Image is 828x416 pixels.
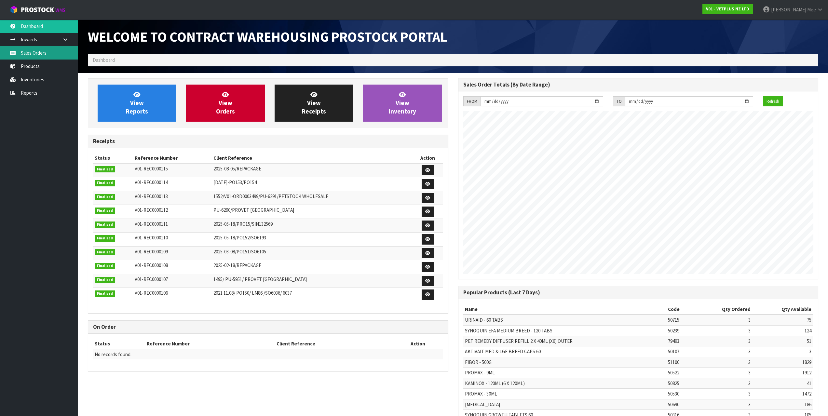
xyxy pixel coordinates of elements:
th: Status [93,339,145,349]
small: WMS [55,7,65,13]
td: 124 [752,325,813,336]
td: PROMAX - 9ML [463,368,667,378]
span: 2025-05-18/PRO15/SIN132569 [213,221,273,227]
span: 2025-05-18/PO152/SO6193 [213,235,266,241]
td: PET REMEDY DIFFUSER REFILL 2 X 40ML (X6) OUTER [463,336,667,346]
td: 50715 [666,315,694,325]
span: Finalised [95,290,115,297]
span: V01-REC0000110 [135,235,168,241]
span: Finalised [95,235,115,242]
span: 1495/ PU-5951/ PROVET [GEOGRAPHIC_DATA] [213,276,307,282]
th: Qty Available [752,304,813,315]
td: 3 [694,357,753,367]
td: 186 [752,399,813,409]
td: URINAID - 60 TABS [463,315,667,325]
th: Client Reference [212,153,413,163]
span: Finalised [95,194,115,200]
td: 3 [694,399,753,409]
td: 50239 [666,325,694,336]
td: 3 [694,378,753,388]
span: V01-REC0000112 [135,207,168,213]
th: Qty Ordered [694,304,753,315]
td: 50690 [666,399,694,409]
span: 2025-08-05/REPACKAGE [213,166,261,172]
strong: V01 - VETPLUS NZ LTD [706,6,749,12]
span: View Inventory [389,91,416,115]
td: AKTIVAIT MED & LGE BREED CAPS 60 [463,346,667,357]
a: ViewReceipts [275,85,353,122]
h3: On Order [93,324,443,330]
span: View Receipts [302,91,326,115]
td: No records found. [93,349,443,359]
span: V01-REC0000114 [135,179,168,185]
span: V01-REC0000111 [135,221,168,227]
td: 1912 [752,368,813,378]
td: KAMINOX - 120ML (6 X 120ML) [463,378,667,388]
td: 3 [694,315,753,325]
span: [PERSON_NAME] [771,7,806,13]
span: [DATE]-PO153/PO154 [213,179,257,185]
td: 3 [694,336,753,346]
td: 1472 [752,389,813,399]
h3: Popular Products (Last 7 Days) [463,289,813,296]
span: V01-REC0000107 [135,276,168,282]
td: FIBOR - 500G [463,357,667,367]
img: cube-alt.png [10,6,18,14]
td: 50530 [666,389,694,399]
span: 2021.11.08/ PO150/ LM86 /SO6036/ 6037 [213,290,292,296]
span: 2025-02-18/REPACKAGE [213,262,261,268]
td: 41 [752,378,813,388]
span: Dashboard [93,57,115,63]
span: Finalised [95,208,115,214]
span: V01-REC0000113 [135,193,168,199]
td: 50522 [666,368,694,378]
td: [MEDICAL_DATA] [463,399,667,409]
th: Code [666,304,694,315]
th: Status [93,153,133,163]
td: 3 [694,325,753,336]
span: V01-REC0000115 [135,166,168,172]
span: 1552/V01-ORD0003499/PU-6291/PETSTOCK WHOLESALE [213,193,328,199]
span: Mee [807,7,816,13]
td: SYNOQUIN EFA MEDIUM BREED - 120 TABS [463,325,667,336]
td: 3 [694,389,753,399]
td: 50825 [666,378,694,388]
span: View Orders [216,91,235,115]
a: ViewInventory [363,85,442,122]
td: 50107 [666,346,694,357]
div: TO [613,96,625,107]
td: 79493 [666,336,694,346]
span: Welcome to Contract Warehousing ProStock Portal [88,28,447,46]
a: ViewReports [98,85,176,122]
span: PU-6290/PROVET [GEOGRAPHIC_DATA] [213,207,294,213]
span: View Reports [126,91,148,115]
td: PROMAX - 30ML [463,389,667,399]
span: Finalised [95,263,115,269]
td: 51 [752,336,813,346]
th: Client Reference [275,339,393,349]
td: 51100 [666,357,694,367]
div: FROM [463,96,481,107]
th: Action [393,339,443,349]
h3: Receipts [93,138,443,144]
a: ViewOrders [186,85,265,122]
th: Reference Number [133,153,211,163]
th: Action [413,153,443,163]
span: Finalised [95,166,115,173]
th: Reference Number [145,339,275,349]
td: 1829 [752,357,813,367]
span: Finalised [95,180,115,186]
td: 3 [752,346,813,357]
button: Refresh [763,96,783,107]
span: Finalised [95,249,115,256]
th: Name [463,304,667,315]
td: 3 [694,346,753,357]
td: 3 [694,368,753,378]
span: 2025-03-08/PO151/SO6105 [213,248,266,255]
span: Finalised [95,277,115,283]
span: Finalised [95,221,115,228]
span: V01-REC0000109 [135,248,168,255]
span: ProStock [21,6,54,14]
span: V01-REC0000108 [135,262,168,268]
td: 75 [752,315,813,325]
